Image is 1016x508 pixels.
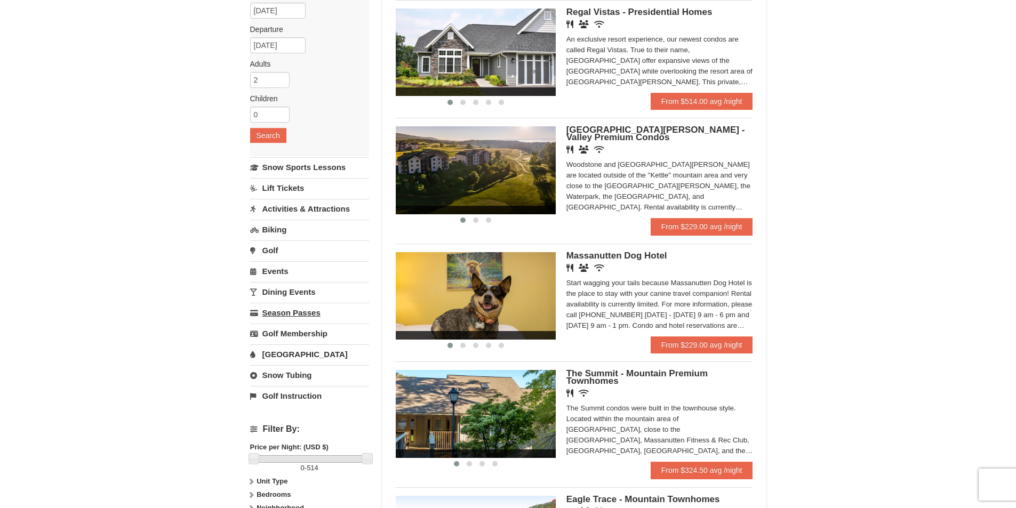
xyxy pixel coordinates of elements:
i: Wireless Internet (free) [594,264,604,272]
i: Banquet Facilities [579,20,589,28]
span: [GEOGRAPHIC_DATA][PERSON_NAME] - Valley Premium Condos [566,125,745,142]
a: Snow Tubing [250,365,369,385]
a: Golf Instruction [250,386,369,406]
a: Dining Events [250,282,369,302]
i: Wireless Internet (free) [579,389,589,397]
label: Adults [250,59,361,69]
i: Restaurant [566,146,573,154]
i: Restaurant [566,264,573,272]
span: Massanutten Dog Hotel [566,251,667,261]
i: Banquet Facilities [579,264,589,272]
span: Regal Vistas - Presidential Homes [566,7,713,17]
span: The Summit - Mountain Premium Townhomes [566,368,708,386]
div: The Summit condos were built in the townhouse style. Located within the mountain area of [GEOGRAP... [566,403,753,456]
a: From $229.00 avg /night [651,218,753,235]
a: From $229.00 avg /night [651,336,753,353]
i: Restaurant [566,20,573,28]
div: Woodstone and [GEOGRAPHIC_DATA][PERSON_NAME] are located outside of the "Kettle" mountain area an... [566,159,753,213]
a: Activities & Attractions [250,199,369,219]
i: Wireless Internet (free) [594,146,604,154]
a: Biking [250,220,369,239]
a: From $514.00 avg /night [651,93,753,110]
a: Golf Membership [250,324,369,343]
a: Events [250,261,369,281]
strong: Unit Type [257,477,287,485]
h4: Filter By: [250,424,369,434]
strong: Price per Night: (USD $) [250,443,329,451]
label: Children [250,93,361,104]
i: Wireless Internet (free) [594,20,604,28]
div: An exclusive resort experience, our newest condos are called Regal Vistas. True to their name, [G... [566,34,753,87]
i: Banquet Facilities [579,146,589,154]
span: 514 [307,464,318,472]
button: Search [250,128,286,143]
label: Departure [250,24,361,35]
span: 0 [301,464,305,472]
a: [GEOGRAPHIC_DATA] [250,344,369,364]
label: - [250,463,369,473]
div: Start wagging your tails because Massanutten Dog Hotel is the place to stay with your canine trav... [566,278,753,331]
a: Snow Sports Lessons [250,157,369,177]
span: Eagle Trace - Mountain Townhomes [566,494,720,504]
a: Season Passes [250,303,369,322]
a: Lift Tickets [250,178,369,198]
strong: Bedrooms [257,490,291,498]
a: Golf [250,240,369,260]
a: From $324.50 avg /night [651,462,753,479]
i: Restaurant [566,389,573,397]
